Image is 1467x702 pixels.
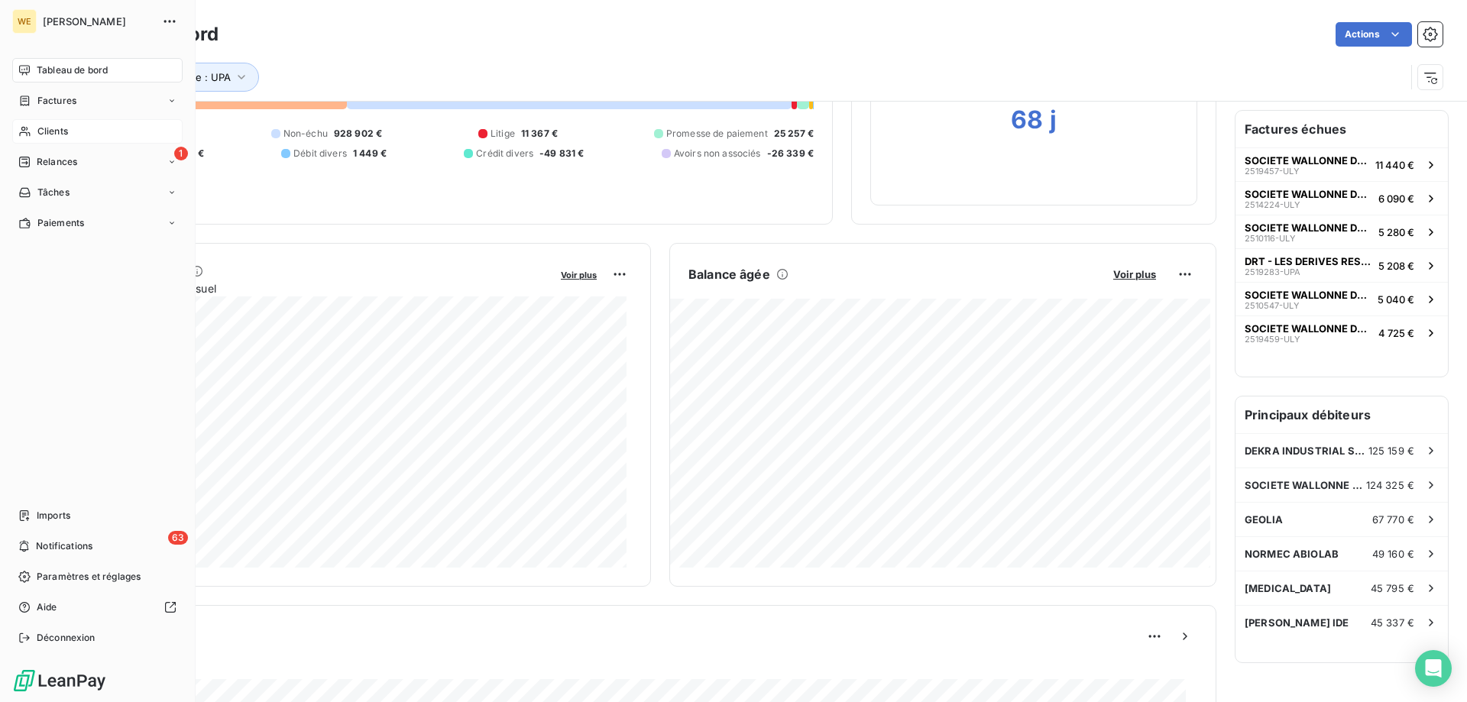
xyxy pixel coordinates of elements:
a: Paiements [12,211,183,235]
h6: Factures échues [1235,111,1448,147]
a: Paramètres et réglages [12,565,183,589]
div: Open Intercom Messenger [1415,650,1452,687]
span: Promesse de paiement [666,127,768,141]
h6: Principaux débiteurs [1235,396,1448,433]
span: SOCIETE WALLONNE DES EAUX SCRL - SW [1245,322,1372,335]
span: Avoirs non associés [674,147,761,160]
span: 11 440 € [1375,159,1414,171]
span: 49 160 € [1372,548,1414,560]
span: SOCIETE WALLONNE DES EAUX SCRL - SW [1245,479,1366,491]
span: 11 367 € [521,127,558,141]
button: DRT - LES DERIVES RESINIQUES ET TER2519283-UPA5 208 € [1235,248,1448,282]
span: -26 339 € [767,147,814,160]
span: Factures [37,94,76,108]
span: SOCIETE WALLONNE DES EAUX SCRL - SW [1245,289,1371,301]
span: 1 [174,147,188,160]
span: 5 208 € [1378,260,1414,272]
span: 2514224-ULY [1245,200,1300,209]
span: [PERSON_NAME] [43,15,153,27]
a: Imports [12,503,183,528]
h6: Balance âgée [688,265,770,283]
h2: 68 [1011,105,1043,135]
button: Agence : UPA [143,63,259,92]
div: WE [12,9,37,34]
span: Voir plus [1113,268,1156,280]
span: Agence : UPA [165,71,231,83]
a: Tâches [12,180,183,205]
button: SOCIETE WALLONNE DES EAUX SCRL - SW2519457-ULY11 440 € [1235,147,1448,181]
span: 45 795 € [1371,582,1414,594]
button: SOCIETE WALLONNE DES EAUX SCRL - SW2514224-ULY6 090 € [1235,181,1448,215]
span: 6 090 € [1378,192,1414,205]
span: 2519283-UPA [1245,267,1300,277]
a: Factures [12,89,183,113]
span: DEKRA INDUSTRIAL SAS Comptabilité [1245,445,1368,457]
span: 2519457-ULY [1245,167,1299,176]
span: 5 280 € [1378,226,1414,238]
span: SOCIETE WALLONNE DES EAUX SCRL - SW [1245,154,1369,167]
span: Clients [37,125,68,138]
span: Notifications [36,539,92,553]
span: SOCIETE WALLONNE DES EAUX SCRL - SW [1245,188,1372,200]
img: Logo LeanPay [12,668,107,693]
span: Imports [37,509,70,522]
a: Clients [12,119,183,144]
span: Tableau de bord [37,63,108,77]
span: 5 040 € [1378,293,1414,306]
span: 928 902 € [334,127,382,141]
button: Actions [1336,22,1412,47]
button: Voir plus [556,267,601,281]
span: NORMEC ABIOLAB [1245,548,1339,560]
span: 63 [168,531,188,545]
span: Non-échu [283,127,328,141]
span: Tâches [37,186,70,199]
a: Tableau de bord [12,58,183,82]
span: Aide [37,600,57,614]
a: 1Relances [12,150,183,174]
span: Paiements [37,216,84,230]
button: Voir plus [1109,267,1161,281]
span: Voir plus [561,270,597,280]
button: SOCIETE WALLONNE DES EAUX SCRL - SW2510547-ULY5 040 € [1235,282,1448,315]
span: Chiffre d'affaires mensuel [86,280,550,296]
span: [PERSON_NAME] IDE [1245,616,1349,629]
button: SOCIETE WALLONNE DES EAUX SCRL - SW2519459-ULY4 725 € [1235,315,1448,349]
span: 1 449 € [353,147,387,160]
h2: j [1050,105,1057,135]
button: SOCIETE WALLONNE DES EAUX SCRL - SW2510116-ULY5 280 € [1235,215,1448,248]
span: 25 257 € [774,127,814,141]
span: Paramètres et réglages [37,570,141,584]
span: 45 337 € [1371,616,1414,629]
span: Relances [37,155,77,169]
span: 125 159 € [1368,445,1414,457]
a: Aide [12,595,183,620]
span: 4 725 € [1378,327,1414,339]
span: Crédit divers [476,147,533,160]
span: GEOLIA [1245,513,1283,526]
span: Déconnexion [37,631,96,645]
span: Litige [491,127,515,141]
span: 67 770 € [1372,513,1414,526]
span: [MEDICAL_DATA] [1245,582,1331,594]
span: SOCIETE WALLONNE DES EAUX SCRL - SW [1245,222,1372,234]
span: 2519459-ULY [1245,335,1300,344]
span: DRT - LES DERIVES RESINIQUES ET TER [1245,255,1372,267]
span: Débit divers [293,147,347,160]
span: 124 325 € [1366,479,1414,491]
span: 2510547-ULY [1245,301,1299,310]
span: -49 831 € [539,147,584,160]
span: 2510116-ULY [1245,234,1295,243]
